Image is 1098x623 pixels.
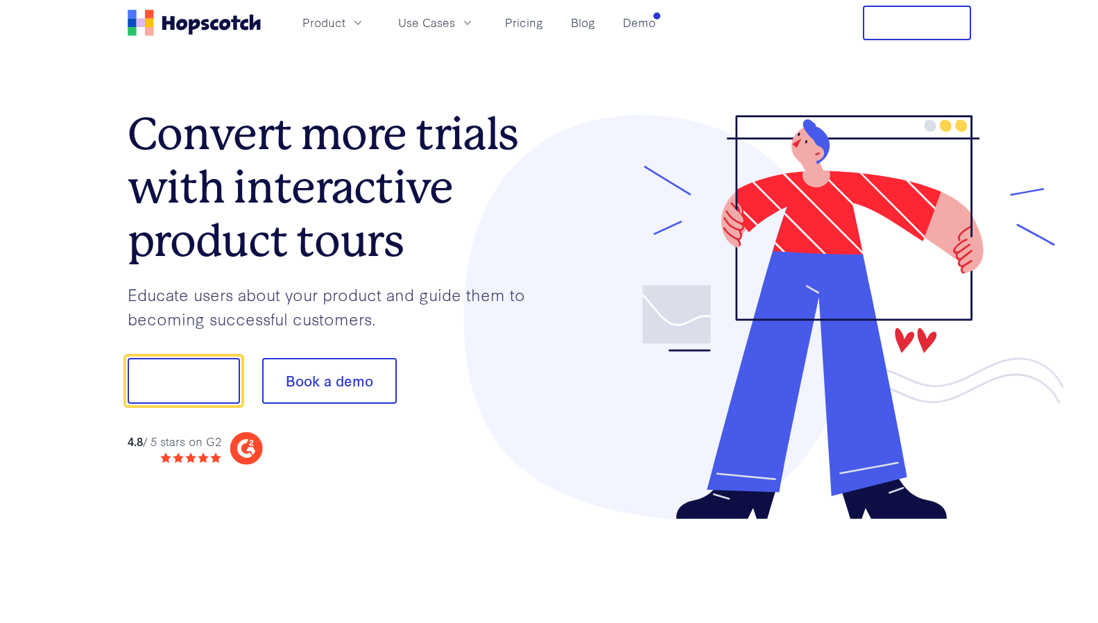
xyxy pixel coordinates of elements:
h1: Convert more trials with interactive product tours [128,108,549,267]
a: Blog [565,11,601,34]
button: Use Cases [390,11,483,34]
a: Home [128,10,261,36]
strong: 4.8 [128,433,143,449]
div: / 5 stars on G2 [128,433,221,450]
span: Use Cases [398,14,455,31]
span: Product [302,14,345,31]
button: Show me! [128,358,240,404]
button: Book a demo [262,358,397,404]
button: Product [294,11,373,34]
a: Pricing [499,11,549,34]
p: Educate users about your product and guide them to becoming successful customers. [128,282,549,330]
a: Demo [617,11,661,34]
button: Free Trial [863,6,971,40]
